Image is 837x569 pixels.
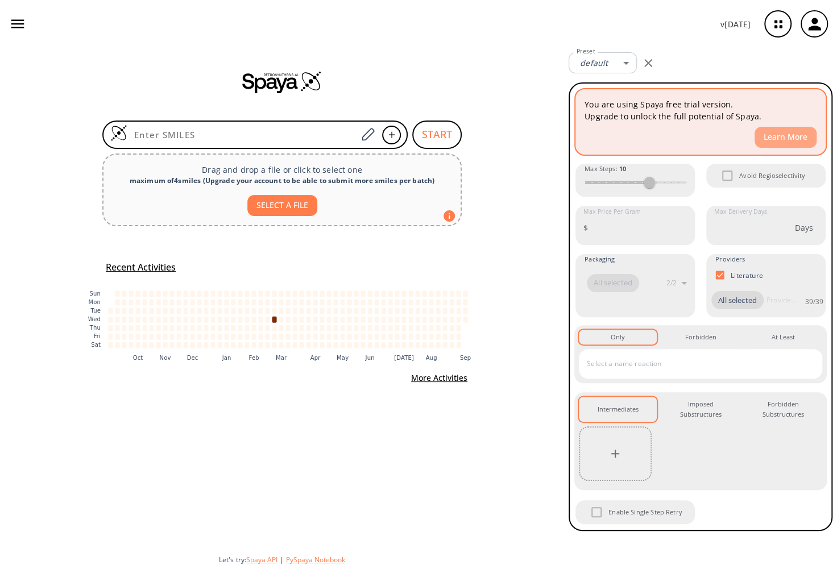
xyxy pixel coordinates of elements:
button: Intermediates [579,397,657,422]
button: START [412,121,462,149]
text: Jan [222,355,231,361]
img: Spaya logo [242,70,322,93]
text: Tue [90,308,101,314]
button: Spaya API [246,555,277,564]
text: Thu [89,325,101,331]
g: cell [109,290,468,348]
g: y-axis tick label [88,290,101,348]
img: Logo Spaya [110,124,127,142]
text: Sep [460,355,471,361]
p: Literature [731,271,763,280]
strong: 10 [619,164,626,173]
label: Max Price Per Gram [583,207,641,216]
button: Learn More [755,127,817,148]
text: Aug [426,355,437,361]
label: Max Delivery Days [714,207,767,216]
div: When Single Step Retry is enabled, if no route is found during retrosynthesis, a retry is trigger... [574,499,696,525]
p: Drag and drop a file or click to select one [113,164,451,176]
button: Imposed Substructures [661,397,739,422]
div: maximum of 4 smiles ( Upgrade your account to be able to submit more smiles per batch ) [113,176,451,186]
span: Enable Single Step Retry [608,507,682,517]
button: More Activities [407,368,472,389]
h5: Recent Activities [106,261,176,273]
text: Wed [88,316,101,322]
text: Oct [133,355,143,361]
div: Let's try: [219,555,560,564]
button: SELECT A FILE [247,195,317,216]
div: Imposed Substructures [670,399,730,420]
span: All selected [711,295,764,306]
div: Forbidden [685,332,716,342]
p: $ [583,222,588,234]
button: Only [579,330,657,344]
p: 2 / 2 [666,278,677,288]
div: Forbidden Substructures [753,399,813,420]
text: Fri [94,333,101,339]
text: May [337,355,349,361]
p: Days [794,222,813,234]
span: | [277,555,286,564]
div: Only [611,332,625,342]
p: You are using Spaya free trial version. Upgrade to unlock the full potential of Spaya. [585,98,817,122]
text: Jun [364,355,374,361]
g: x-axis tick label [133,355,471,361]
text: Nov [160,355,171,361]
div: At Least [772,332,795,342]
button: PySpaya Notebook [286,555,345,564]
button: Recent Activities [101,258,180,277]
input: Enter SMILES [127,129,357,140]
span: Providers [715,254,745,264]
text: Sat [91,342,101,348]
text: Apr [310,355,321,361]
p: 39 / 39 [805,297,823,306]
span: Max Steps : [585,164,626,174]
text: Sun [90,290,101,297]
text: Mon [88,299,101,305]
span: Avoid Regioselectivity [739,171,805,181]
span: All selected [587,277,639,289]
div: Intermediates [598,404,639,414]
em: default [580,57,608,68]
input: Select a name reaction [584,355,800,373]
button: At Least [744,330,822,344]
p: v [DATE] [720,18,751,30]
label: Preset [577,47,595,56]
text: Dec [187,355,198,361]
text: [DATE] [394,355,414,361]
button: Forbidden Substructures [744,397,822,422]
input: Provider name [764,291,799,309]
span: Packaging [585,254,615,264]
button: Forbidden [661,330,739,344]
text: Feb [248,355,259,361]
text: Mar [276,355,287,361]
